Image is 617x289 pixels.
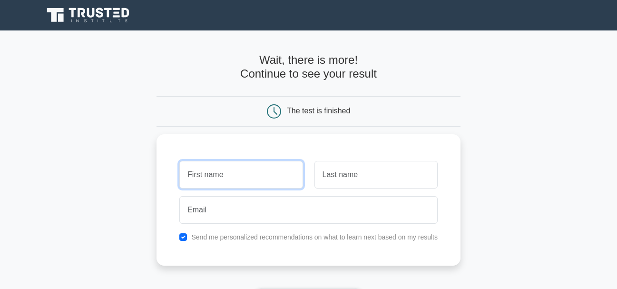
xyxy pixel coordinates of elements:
[191,233,438,241] label: Send me personalized recommendations on what to learn next based on my results
[179,196,438,224] input: Email
[157,53,460,81] h4: Wait, there is more! Continue to see your result
[287,107,350,115] div: The test is finished
[314,161,438,189] input: Last name
[179,161,303,189] input: First name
